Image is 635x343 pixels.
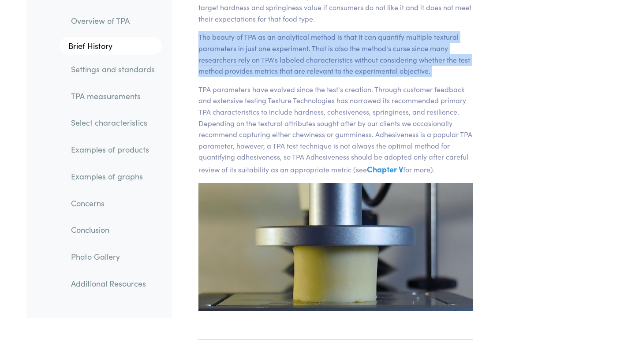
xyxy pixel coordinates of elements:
a: TPA measurements [64,86,162,106]
a: Conclusion [64,220,162,240]
a: Settings and standards [64,59,162,79]
p: TPA parameters have evolved since the test's creation. Through customer feedback and extensive te... [198,84,473,176]
a: Select characteristics [64,113,162,133]
a: Photo Gallery [64,246,162,267]
a: Examples of products [64,140,162,160]
a: Concerns [64,193,162,213]
p: The beauty of TPA as an analytical method is that it can quantify multiple textural parameters in... [198,31,473,76]
a: Chapter V [367,164,403,175]
a: Overview of TPA [64,11,162,31]
img: cheese, precompression [198,183,473,312]
a: Brief History [60,37,162,55]
a: Examples of graphs [64,166,162,186]
a: Additional Resources [64,273,162,294]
